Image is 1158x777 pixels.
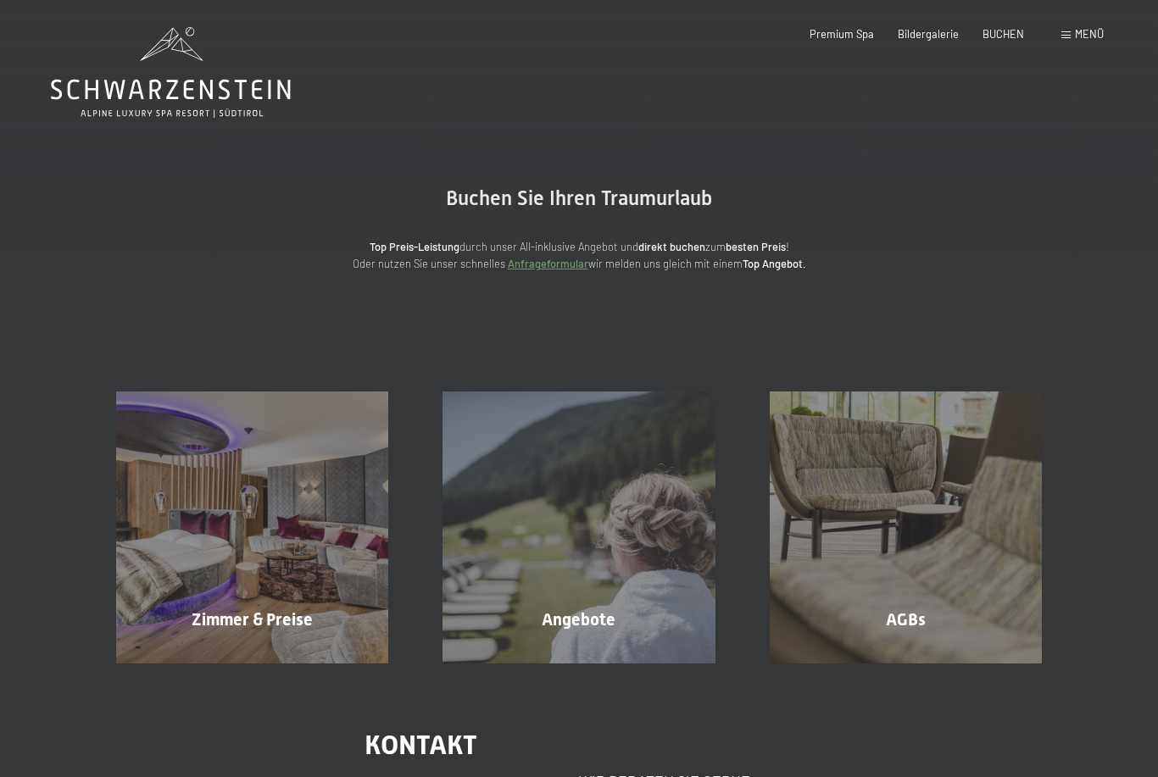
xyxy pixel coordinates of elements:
[726,240,786,253] strong: besten Preis
[898,27,959,41] a: Bildergalerie
[365,729,477,761] span: Kontakt
[1075,27,1104,41] span: Menü
[743,391,1069,663] a: Buchung AGBs
[542,609,615,630] span: Angebote
[89,391,415,663] a: Buchung Zimmer & Preise
[508,257,588,270] a: Anfrageformular
[446,186,712,210] span: Buchen Sie Ihren Traumurlaub
[743,257,806,270] strong: Top Angebot.
[192,609,313,630] span: Zimmer & Preise
[886,609,926,630] span: AGBs
[415,391,742,663] a: Buchung Angebote
[370,240,459,253] strong: Top Preis-Leistung
[638,240,705,253] strong: direkt buchen
[810,27,874,41] a: Premium Spa
[240,238,918,273] p: durch unser All-inklusive Angebot und zum ! Oder nutzen Sie unser schnelles wir melden uns gleich...
[983,27,1024,41] a: BUCHEN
